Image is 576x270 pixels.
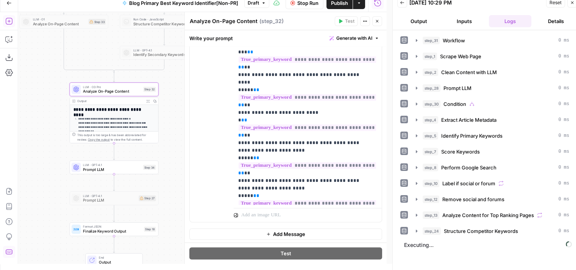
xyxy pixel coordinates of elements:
[411,98,574,110] button: 0 ms
[423,180,439,187] span: step_10
[326,33,382,43] button: Generate with AI
[423,227,441,235] span: step_24
[411,177,574,189] button: 0 ms
[113,143,115,160] g: Edge from step_32 to step_34
[113,205,115,222] g: Edge from step_27 to step_18
[99,255,138,260] span: End
[273,230,305,238] span: Add Message
[558,196,569,203] span: 0 ms
[143,165,156,170] div: Step 34
[440,53,481,60] span: Scrape Web Page
[83,84,141,89] span: LLM · O3 Pro
[411,66,574,78] button: 0 ms
[189,228,382,240] button: Add Message
[558,132,569,139] span: 0 ms
[83,88,141,94] span: Analyze On-Page Content
[190,17,258,25] textarea: Analyze On-Page Content
[423,68,438,76] span: step_2
[411,114,574,126] button: 0 ms
[70,191,159,205] div: LLM · GPT-4.1Prompt LLMStep 27
[120,15,209,28] div: Run Code · JavaScriptStructure Competitor KeywordsStep 26
[558,212,569,219] span: 0 ms
[83,193,136,198] span: LLM · GPT-4.1
[113,236,115,253] g: Edge from step_18 to end
[83,228,142,234] span: Finalize Keyword Output
[19,15,108,28] div: LLM · O1Analyze On-Page ContentStep 33
[411,225,574,237] button: 0 ms
[83,166,140,172] span: Prompt LLM
[558,69,569,76] span: 0 ms
[402,239,574,251] span: Executing...
[411,82,574,94] button: 0 ms
[83,197,136,203] span: Prompt LLM
[189,247,382,259] button: Test
[489,15,532,27] button: Logs
[558,37,569,44] span: 0 ms
[77,99,143,103] div: Output
[442,180,495,187] span: Label if social or forum
[558,101,569,107] span: 0 ms
[133,48,187,52] span: LLM · GPT-4.1
[558,180,569,187] span: 0 ms
[443,84,471,92] span: Prompt LLM
[411,161,574,174] button: 0 ms
[443,37,465,44] span: Workflow
[441,116,496,124] span: Extract Article Metadata
[411,50,574,62] button: 0 ms
[33,17,86,22] span: LLM · O1
[444,227,518,235] span: Structure Competitor Keywords
[335,16,358,26] button: Test
[280,250,291,257] span: Test
[336,35,372,42] span: Generate with AI
[163,28,165,45] g: Edge from step_26 to step_19
[88,138,110,141] span: Copy the output
[70,160,159,174] div: LLM · GPT-4.1Prompt LLMStep 34
[345,18,354,25] span: Test
[133,17,191,22] span: Run Code · JavaScript
[397,15,440,27] button: Output
[423,53,437,60] span: step_1
[259,17,284,25] span: ( step_32 )
[411,34,574,47] button: 0 ms
[133,52,187,57] span: Identify Secondary Keywords
[441,132,503,140] span: Identify Primary Keywords
[70,222,159,236] div: Format JSONFinalize Keyword OutputStep 18
[442,211,534,219] span: Analyze Content for Top Ranking Pages
[89,19,106,25] div: Step 33
[558,116,569,123] span: 0 ms
[139,196,156,201] div: Step 27
[423,148,438,155] span: step_7
[113,71,115,82] g: Edge from step_25-conditional-end to step_32
[558,148,569,155] span: 0 ms
[423,116,438,124] span: step_4
[558,85,569,92] span: 0 ms
[33,21,86,26] span: Analyze On-Page Content
[423,132,438,140] span: step_5
[83,224,142,229] span: Format JSON
[64,28,114,73] g: Edge from step_33 to step_25-conditional-end
[423,196,439,203] span: step_12
[423,100,440,108] span: step_30
[144,227,156,232] div: Step 18
[70,253,159,267] div: EndOutput
[411,193,574,205] button: 0 ms
[558,53,569,60] span: 0 ms
[83,163,140,167] span: LLM · GPT-4.1
[558,228,569,234] span: 0 ms
[99,259,138,265] span: Output
[423,37,440,44] span: step_31
[185,30,387,46] div: Write your prompt
[558,164,569,171] span: 0 ms
[441,164,496,171] span: Perform Google Search
[423,84,440,92] span: step_28
[441,148,480,155] span: Score Keywords
[113,174,115,191] g: Edge from step_34 to step_27
[411,146,574,158] button: 0 ms
[143,87,156,92] div: Step 32
[441,68,497,76] span: Clean Content with LLM
[411,209,574,221] button: 0 ms
[120,46,209,59] div: LLM · GPT-4.1Identify Secondary KeywordsStep 19
[411,130,574,142] button: 0 ms
[133,21,191,26] span: Structure Competitor Keywords
[423,211,439,219] span: step_13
